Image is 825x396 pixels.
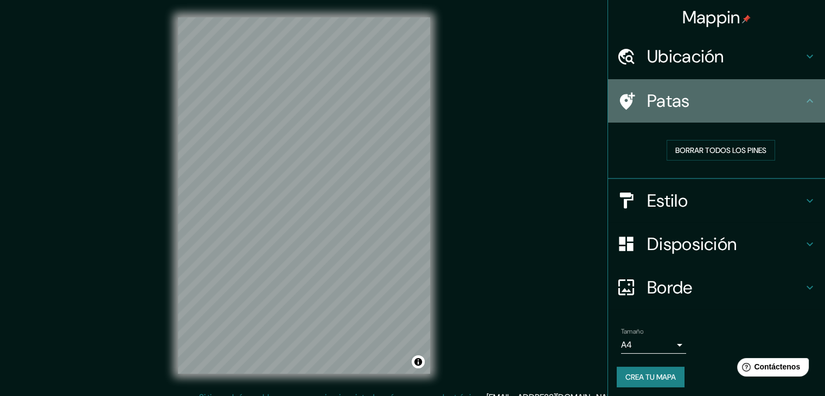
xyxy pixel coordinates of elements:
font: Estilo [647,189,688,212]
img: pin-icon.png [742,15,751,23]
div: Estilo [608,179,825,222]
font: Ubicación [647,45,724,68]
font: Borrar todos los pines [675,145,766,155]
button: Crea tu mapa [617,367,685,387]
font: Crea tu mapa [625,372,676,382]
font: Patas [647,90,690,112]
iframe: Lanzador de widgets de ayuda [728,354,813,384]
font: Disposición [647,233,737,256]
font: Mappin [682,6,740,29]
div: Patas [608,79,825,123]
div: A4 [621,336,686,354]
div: Borde [608,266,825,309]
button: Borrar todos los pines [667,140,775,161]
font: A4 [621,339,632,350]
div: Ubicación [608,35,825,78]
div: Disposición [608,222,825,266]
font: Tamaño [621,327,643,336]
canvas: Mapa [178,17,430,374]
button: Activar o desactivar atribución [412,355,425,368]
font: Borde [647,276,693,299]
